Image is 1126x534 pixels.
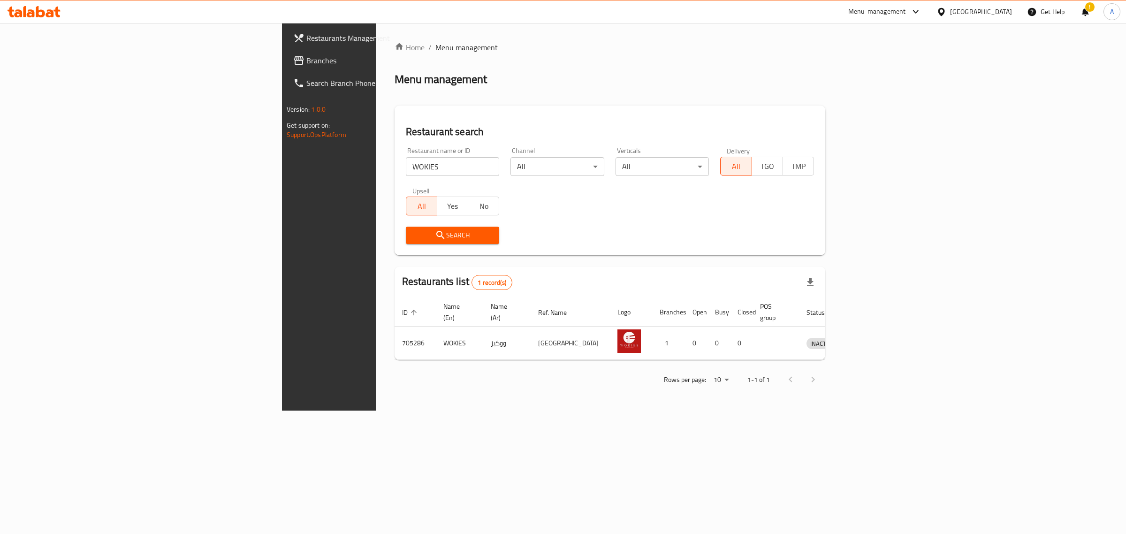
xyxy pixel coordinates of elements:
span: Name (Ar) [491,301,519,323]
label: Delivery [727,147,750,154]
a: Search Branch Phone [286,72,470,94]
span: INACTIVE [806,338,838,349]
span: TMP [787,160,810,173]
div: Menu-management [848,6,906,17]
span: Restaurants Management [306,32,463,44]
div: All [510,157,604,176]
button: All [720,157,752,175]
span: Name (En) [443,301,472,323]
span: Get support on: [287,119,330,131]
span: 1 record(s) [472,278,512,287]
th: Branches [652,298,685,327]
a: Restaurants Management [286,27,470,49]
th: Logo [610,298,652,327]
td: 0 [730,327,753,360]
th: Busy [708,298,730,327]
button: Yes [437,197,468,215]
td: 1 [652,327,685,360]
span: Ref. Name [538,307,579,318]
div: All [616,157,709,176]
label: Upsell [412,187,430,194]
span: POS group [760,301,788,323]
span: No [472,199,495,213]
button: No [468,197,499,215]
td: ووكيز [483,327,531,360]
span: All [724,160,748,173]
nav: breadcrumb [395,42,825,53]
h2: Menu management [395,72,487,87]
span: Branches [306,55,463,66]
input: Search for restaurant name or ID.. [406,157,500,176]
a: Branches [286,49,470,72]
div: Export file [799,271,822,294]
span: TGO [756,160,779,173]
img: WOKIES [617,329,641,353]
button: Search [406,227,500,244]
span: ID [402,307,420,318]
table: enhanced table [395,298,882,360]
span: All [410,199,434,213]
button: All [406,197,437,215]
div: Rows per page: [710,373,732,387]
button: TMP [783,157,814,175]
span: A [1110,7,1114,17]
h2: Restaurants list [402,275,512,290]
span: Yes [441,199,464,213]
div: Total records count [472,275,512,290]
p: Rows per page: [664,374,706,386]
th: Open [685,298,708,327]
th: Closed [730,298,753,327]
div: [GEOGRAPHIC_DATA] [950,7,1012,17]
td: 0 [685,327,708,360]
span: Search Branch Phone [306,77,463,89]
span: Version: [287,103,310,115]
h2: Restaurant search [406,125,814,139]
button: TGO [752,157,783,175]
span: Search [413,229,492,241]
span: Status [806,307,837,318]
td: [GEOGRAPHIC_DATA] [531,327,610,360]
a: Support.OpsPlatform [287,129,346,141]
td: 0 [708,327,730,360]
span: 1.0.0 [311,103,326,115]
p: 1-1 of 1 [747,374,770,386]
